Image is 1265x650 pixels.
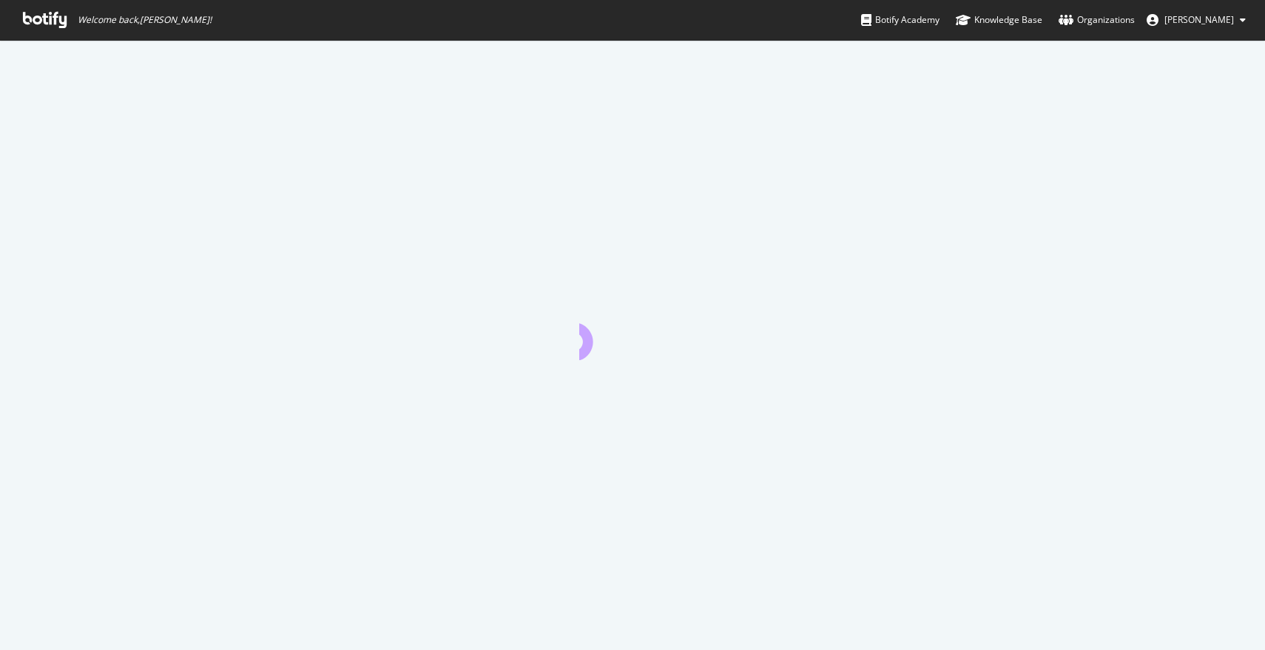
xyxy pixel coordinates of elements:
span: Welcome back, [PERSON_NAME] ! [78,14,212,26]
div: Botify Academy [861,13,940,27]
div: Organizations [1059,13,1135,27]
div: Knowledge Base [956,13,1042,27]
span: Vincent Flaceliere [1164,13,1234,26]
div: animation [579,307,686,360]
button: [PERSON_NAME] [1135,8,1258,32]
